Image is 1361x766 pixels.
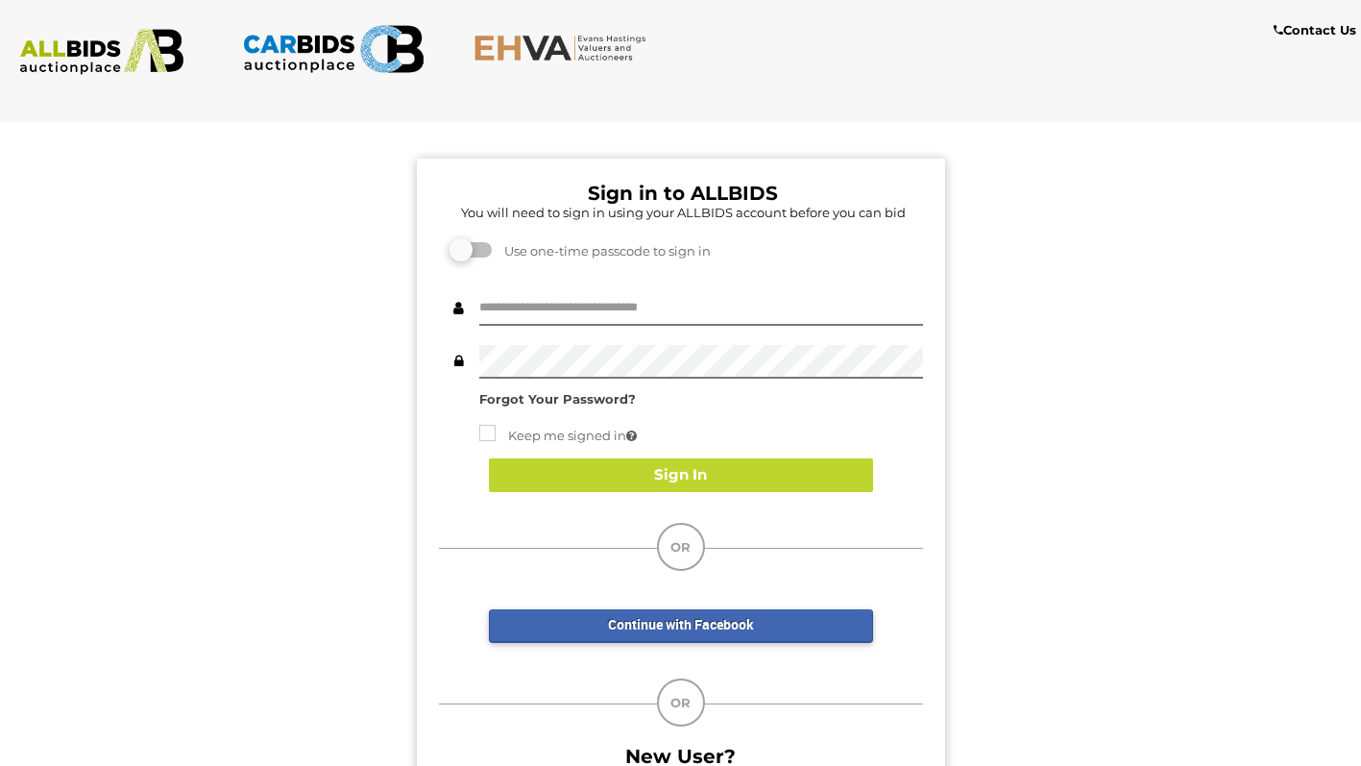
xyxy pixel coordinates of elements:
[474,34,656,62] img: EHVA.com.au
[242,19,425,79] img: CARBIDS.com.au
[11,29,193,75] img: ALLBIDS.com.au
[495,243,711,259] span: Use one-time passcode to sign in
[489,458,873,492] button: Sign In
[1274,19,1361,41] a: Contact Us
[657,679,705,727] div: OR
[444,206,923,219] h5: You will need to sign in using your ALLBIDS account before you can bid
[1274,22,1356,37] b: Contact Us
[657,523,705,571] div: OR
[489,609,873,643] a: Continue with Facebook
[479,425,637,447] label: Keep me signed in
[479,391,636,407] a: Forgot Your Password?
[588,182,778,205] b: Sign in to ALLBIDS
